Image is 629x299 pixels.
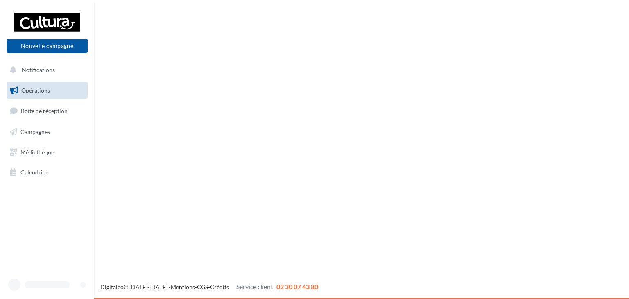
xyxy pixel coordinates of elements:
a: Calendrier [5,164,89,181]
button: Notifications [5,61,86,79]
button: Nouvelle campagne [7,39,88,53]
a: Boîte de réception [5,102,89,120]
a: Digitaleo [100,283,124,290]
span: Boîte de réception [21,107,68,114]
span: Campagnes [20,128,50,135]
span: © [DATE]-[DATE] - - - [100,283,318,290]
span: Opérations [21,87,50,94]
a: Crédits [210,283,229,290]
a: Opérations [5,82,89,99]
a: CGS [197,283,208,290]
span: Service client [236,283,273,290]
a: Médiathèque [5,144,89,161]
span: 02 30 07 43 80 [276,283,318,290]
a: Campagnes [5,123,89,140]
span: Notifications [22,66,55,73]
span: Médiathèque [20,148,54,155]
a: Mentions [171,283,195,290]
span: Calendrier [20,169,48,176]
